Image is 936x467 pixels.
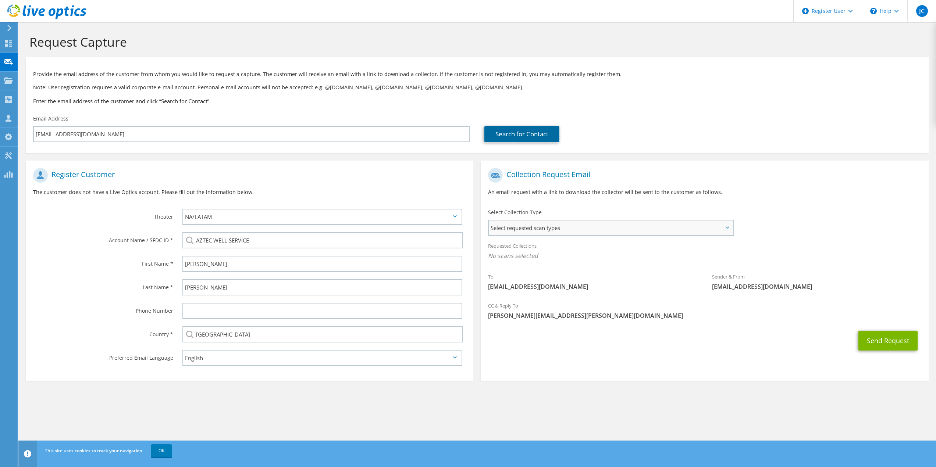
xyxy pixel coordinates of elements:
[488,168,917,183] h1: Collection Request Email
[33,188,466,196] p: The customer does not have a Live Optics account. Please fill out the information below.
[484,126,559,142] a: Search for Contact
[33,83,921,91] p: Note: User registration requires a valid corporate e-mail account. Personal e-mail accounts will ...
[489,220,733,235] span: Select requested scan types
[33,256,173,267] label: First Name *
[481,238,928,265] div: Requested Collections
[33,232,173,244] label: Account Name / SFDC ID *
[151,444,172,457] a: OK
[33,97,921,105] h3: Enter the email address of the customer and click “Search for Contact”.
[705,269,929,294] div: Sender & From
[481,298,928,323] div: CC & Reply To
[488,283,697,291] span: [EMAIL_ADDRESS][DOMAIN_NAME]
[33,303,173,315] label: Phone Number
[488,188,921,196] p: An email request with a link to download the collector will be sent to the customer as follows.
[33,279,173,291] label: Last Name *
[488,252,921,260] span: No scans selected
[481,269,705,294] div: To
[33,168,462,183] h1: Register Customer
[488,209,542,216] label: Select Collection Type
[33,209,173,220] label: Theater
[858,331,918,351] button: Send Request
[33,70,921,78] p: Provide the email address of the customer from whom you would like to request a capture. The cust...
[33,350,173,362] label: Preferred Email Language
[29,34,921,50] h1: Request Capture
[45,448,143,454] span: This site uses cookies to track your navigation.
[488,312,921,320] span: [PERSON_NAME][EMAIL_ADDRESS][PERSON_NAME][DOMAIN_NAME]
[712,283,921,291] span: [EMAIL_ADDRESS][DOMAIN_NAME]
[870,8,877,14] svg: \n
[33,326,173,338] label: Country *
[33,115,68,122] label: Email Address
[916,5,928,17] span: JC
